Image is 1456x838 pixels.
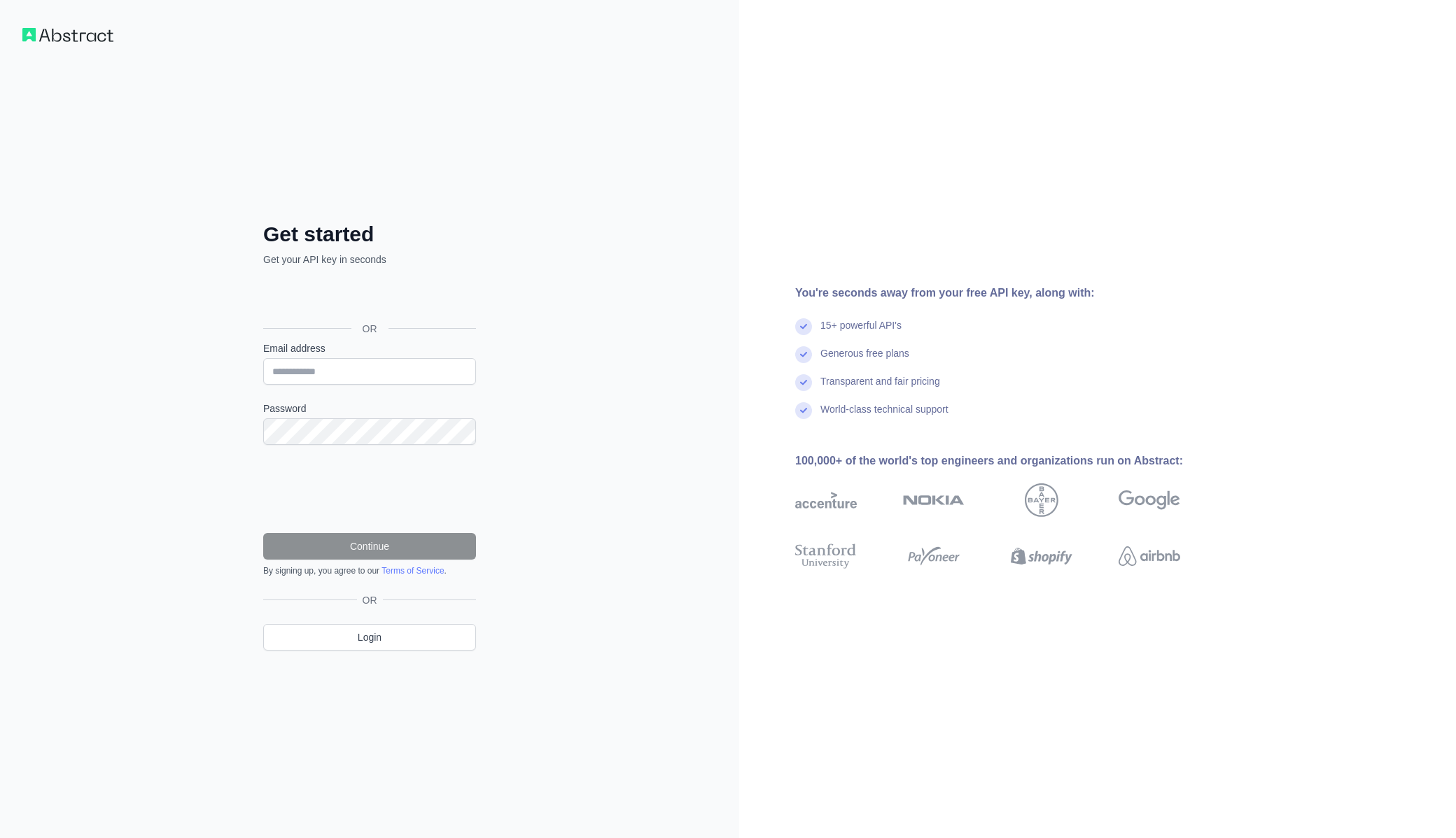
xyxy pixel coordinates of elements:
[1119,541,1180,571] img: airbnb
[256,282,480,313] iframe: Sign in with Google Button
[795,318,812,335] img: check mark
[903,483,965,517] img: nokia
[820,374,940,402] div: Transparent and fair pricing
[263,402,476,416] label: Password
[795,541,857,571] img: stanford university
[263,222,476,247] h2: Get started
[1011,541,1072,571] img: shopify
[263,565,476,576] div: By signing up, you agree to our .
[820,346,909,374] div: Generous free plans
[381,566,444,576] a: Terms of Service
[1119,483,1180,517] img: google
[263,341,476,355] label: Email address
[795,402,812,419] img: check mark
[1025,483,1058,517] img: bayer
[357,593,383,607] span: OR
[795,453,1225,469] div: 100,000+ of the world's top engineers and organizations run on Abstract:
[795,285,1225,301] div: You're seconds away from your free API key, along with:
[795,346,812,363] img: check mark
[795,374,812,391] img: check mark
[820,402,948,430] div: World-class technical support
[903,541,965,571] img: payoneer
[820,318,902,346] div: 15+ powerful API's
[22,28,113,42] img: Workflow
[351,322,388,336] span: OR
[263,253,476,267] p: Get your API key in seconds
[263,462,476,516] iframe: reCAPTCHA
[263,533,476,560] button: Continue
[795,483,857,517] img: accenture
[263,624,476,651] a: Login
